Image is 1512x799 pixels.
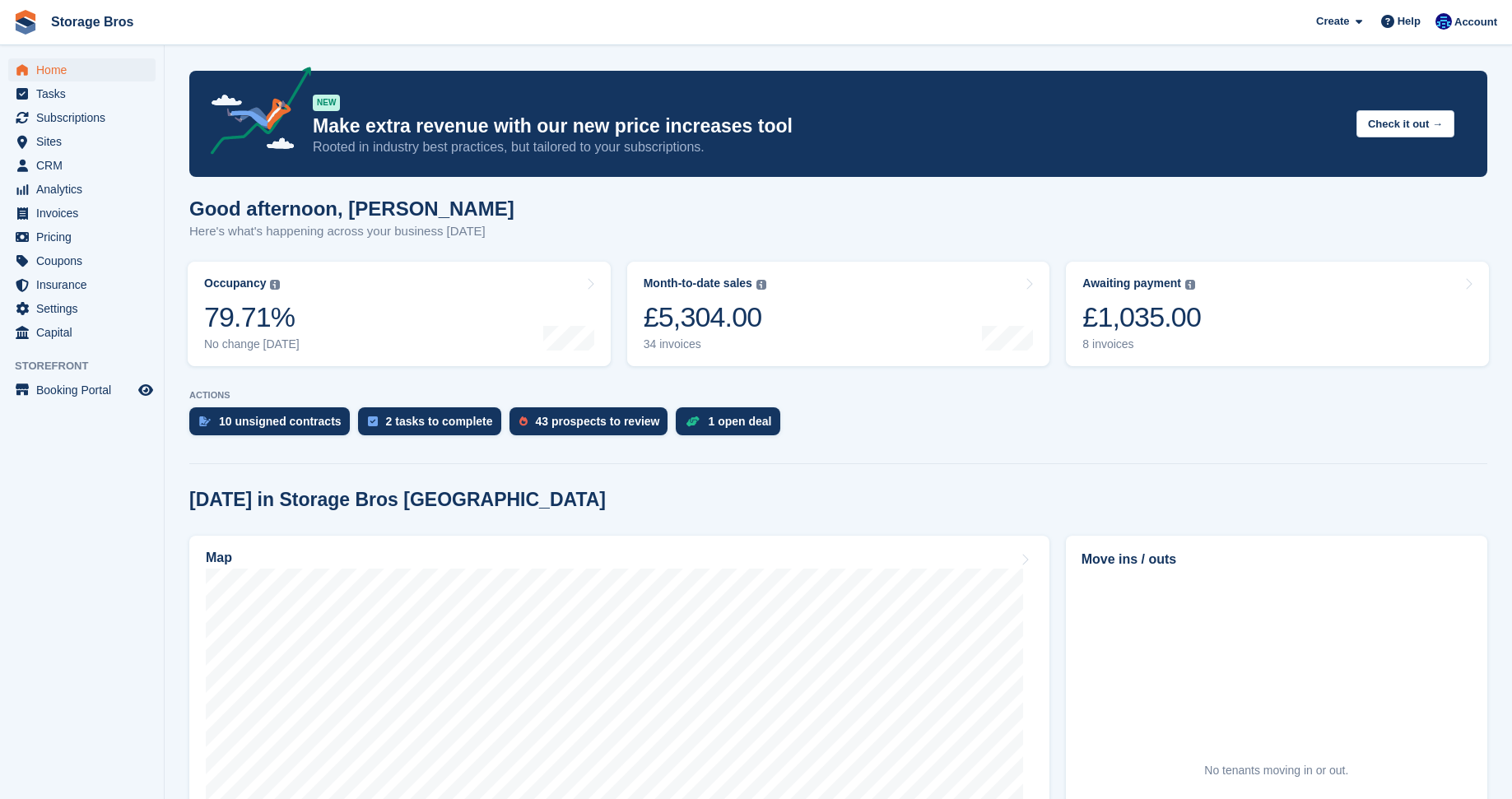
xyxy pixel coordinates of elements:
p: Rooted in industry best practices, but tailored to your subscriptions. [313,138,1343,156]
div: 10 unsigned contracts [219,415,342,428]
a: menu [8,297,156,320]
a: menu [8,82,156,105]
a: menu [8,321,156,344]
div: 8 invoices [1082,337,1201,351]
div: 2 tasks to complete [386,415,493,428]
a: 1 open deal [676,407,788,444]
a: Awaiting payment £1,035.00 8 invoices [1066,262,1489,366]
img: contract_signature_icon-13c848040528278c33f63329250d36e43548de30e8caae1d1a13099fd9432cc5.svg [199,416,211,426]
a: 10 unsigned contracts [189,407,358,444]
p: Make extra revenue with our new price increases tool [313,114,1343,138]
h1: Good afternoon, [PERSON_NAME] [189,197,514,220]
div: 79.71% [204,300,300,334]
div: Month-to-date sales [644,276,752,290]
div: 34 invoices [644,337,766,351]
img: price-adjustments-announcement-icon-8257ccfd72463d97f412b2fc003d46551f7dbcb40ab6d574587a9cd5c0d94... [197,67,312,160]
div: NEW [313,95,340,111]
span: Subscriptions [36,106,135,129]
img: task-75834270c22a3079a89374b754ae025e5fb1db73e45f91037f5363f120a921f8.svg [368,416,378,426]
span: CRM [36,154,135,177]
a: menu [8,379,156,402]
a: 2 tasks to complete [358,407,509,444]
span: Create [1316,13,1349,30]
img: icon-info-grey-7440780725fd019a000dd9b08b2336e03edf1995a4989e88bcd33f0948082b44.svg [1185,280,1195,290]
span: Invoices [36,202,135,225]
p: Here's what's happening across your business [DATE] [189,222,514,241]
a: Preview store [136,380,156,400]
span: Tasks [36,82,135,105]
div: Awaiting payment [1082,276,1181,290]
div: £1,035.00 [1082,300,1201,334]
a: menu [8,225,156,249]
a: menu [8,249,156,272]
span: Storefront [15,358,164,374]
p: ACTIONS [189,390,1487,401]
img: icon-info-grey-7440780725fd019a000dd9b08b2336e03edf1995a4989e88bcd33f0948082b44.svg [756,280,766,290]
h2: Move ins / outs [1082,550,1472,569]
a: menu [8,130,156,153]
img: deal-1b604bf984904fb50ccaf53a9ad4b4a5d6e5aea283cecdc64d6e3604feb123c2.svg [686,416,700,427]
a: menu [8,202,156,225]
img: icon-info-grey-7440780725fd019a000dd9b08b2336e03edf1995a4989e88bcd33f0948082b44.svg [270,280,280,290]
a: menu [8,273,156,296]
div: £5,304.00 [644,300,766,334]
span: Sites [36,130,135,153]
button: Check it out → [1356,110,1454,137]
a: Occupancy 79.71% No change [DATE] [188,262,611,366]
img: Jamie O’Mara [1435,13,1452,30]
span: Home [36,58,135,81]
span: Settings [36,297,135,320]
span: Help [1398,13,1421,30]
a: menu [8,154,156,177]
span: Coupons [36,249,135,272]
span: Booking Portal [36,379,135,402]
div: No change [DATE] [204,337,300,351]
div: 1 open deal [708,415,771,428]
h2: [DATE] in Storage Bros [GEOGRAPHIC_DATA] [189,489,606,511]
a: 43 prospects to review [509,407,677,444]
div: No tenants moving in or out. [1204,762,1348,779]
a: Storage Bros [44,8,140,35]
span: Account [1454,14,1497,30]
a: menu [8,178,156,201]
div: 43 prospects to review [536,415,660,428]
a: menu [8,106,156,129]
span: Insurance [36,273,135,296]
img: stora-icon-8386f47178a22dfd0bd8f6a31ec36ba5ce8667c1dd55bd0f319d3a0aa187defe.svg [13,10,38,35]
img: prospect-51fa495bee0391a8d652442698ab0144808aea92771e9ea1ae160a38d050c398.svg [519,416,528,426]
div: Occupancy [204,276,266,290]
span: Pricing [36,225,135,249]
span: Capital [36,321,135,344]
a: menu [8,58,156,81]
a: Month-to-date sales £5,304.00 34 invoices [627,262,1050,366]
span: Analytics [36,178,135,201]
h2: Map [206,550,232,565]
